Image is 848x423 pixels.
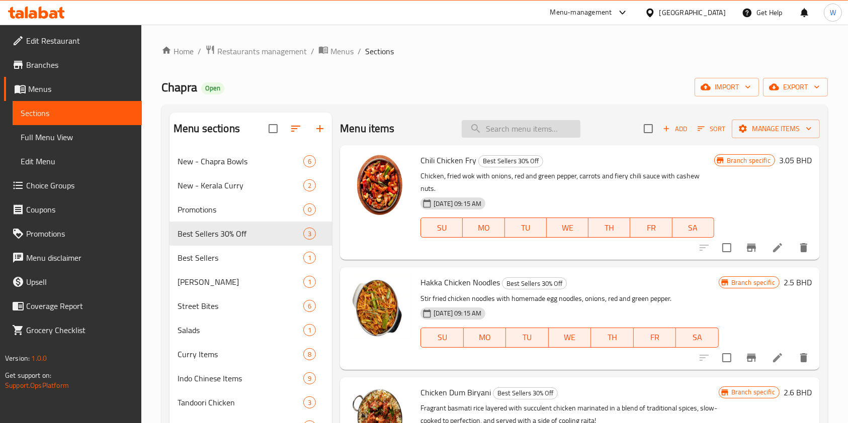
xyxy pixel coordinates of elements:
button: SA [676,328,719,348]
button: Manage items [732,120,820,138]
a: Coverage Report [4,294,142,318]
div: Best Sellers 30% Off [493,387,558,399]
button: delete [792,346,816,370]
span: Edit Menu [21,155,134,167]
span: import [703,81,751,93]
span: MO [468,330,502,345]
span: Select to update [716,347,737,368]
div: Menu-management [550,7,612,19]
span: Select all sections [263,118,284,139]
a: Menus [4,77,142,101]
a: Choice Groups [4,173,142,197]
a: Branches [4,53,142,77]
span: Coverage Report [26,300,134,312]
span: TH [595,330,630,345]
h2: Menu sections [174,121,240,136]
div: New - Chapra Bowls6 [169,149,332,173]
span: Get support on: [5,369,51,382]
span: W [830,7,836,18]
span: Menu disclaimer [26,252,134,264]
div: items [303,252,316,264]
span: Choice Groups [26,179,134,191]
span: Salads [178,324,303,336]
div: items [303,155,316,167]
span: TU [509,221,543,235]
p: Stir fried chicken noodles with homemade egg noodles, onions, red and green pepper. [420,292,718,305]
span: Promotions [178,203,303,216]
a: Edit menu item [772,242,784,254]
span: [DATE] 09:15 AM [430,199,485,208]
button: Add section [308,117,332,141]
span: TH [592,221,626,235]
span: WE [551,221,584,235]
span: Sort [698,123,725,135]
button: MO [463,218,504,238]
span: Best Sellers 30% Off [502,278,566,289]
a: Sections [13,101,142,125]
span: Menus [28,83,134,95]
span: Chicken Dum Biryani [420,385,491,400]
div: items [303,372,316,384]
span: Edit Restaurant [26,35,134,47]
div: Open [201,82,224,94]
div: Best Sellers 30% Off3 [169,222,332,246]
button: SU [420,328,463,348]
span: Sort items [691,121,732,137]
a: Grocery Checklist [4,318,142,342]
button: WE [549,328,591,348]
a: Edit Menu [13,149,142,173]
button: Branch-specific-item [739,346,764,370]
div: New - Chapra Bowls [178,155,303,167]
span: Open [201,84,224,92]
p: Chicken, fried wok with onions, red and green pepper, carrots and fiery chili sauce with cashew n... [420,170,714,195]
span: 1 [304,277,315,287]
span: WE [553,330,587,345]
span: 2 [304,181,315,190]
span: 9 [304,374,315,383]
button: SU [420,218,463,238]
span: Sections [365,45,394,57]
span: Select section [638,118,659,139]
span: Manage items [740,123,812,135]
button: FR [630,218,672,238]
li: / [198,45,201,57]
span: Coupons [26,203,134,216]
button: WE [547,218,588,238]
span: 8 [304,350,315,359]
div: items [303,228,316,240]
span: Curry Items [178,348,303,360]
div: [GEOGRAPHIC_DATA] [659,7,726,18]
div: items [303,179,316,191]
div: Tandoori Chicken3 [169,390,332,414]
span: MO [467,221,500,235]
button: MO [464,328,506,348]
div: Best Sellers [178,252,303,264]
img: Chili Chicken Fry [348,153,412,218]
h6: 2.5 BHD [784,275,812,289]
span: 3 [304,398,315,407]
span: Full Menu View [21,131,134,143]
div: items [303,324,316,336]
span: Best Sellers 30% Off [479,155,543,167]
span: SU [425,221,459,235]
div: Promotions0 [169,197,332,222]
button: FR [634,328,676,348]
span: Add [661,123,689,135]
a: Promotions [4,222,142,246]
h2: Menu items [340,121,395,136]
img: Hakka Chicken Noodles [348,275,412,340]
span: Branch specific [727,278,779,287]
a: Upsell [4,270,142,294]
span: 1 [304,326,315,335]
span: Hakka Chicken Noodles [420,275,500,290]
button: import [695,78,759,96]
span: SA [676,221,710,235]
div: Salads1 [169,318,332,342]
div: New - Kerala Curry2 [169,173,332,197]
a: Restaurants management [205,45,307,58]
span: Best Sellers 30% Off [493,387,557,399]
span: SU [425,330,459,345]
a: Coupons [4,197,142,222]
